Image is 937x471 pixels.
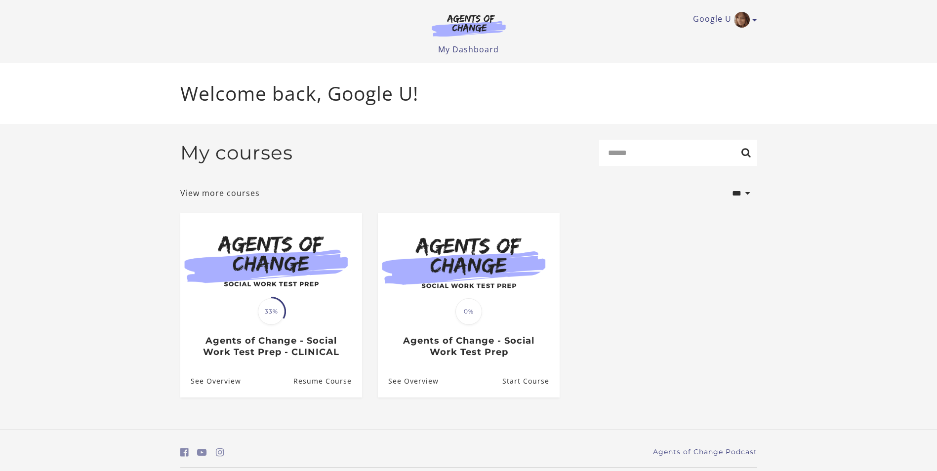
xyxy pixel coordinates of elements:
a: My Dashboard [438,44,499,55]
h3: Agents of Change - Social Work Test Prep [388,335,549,357]
a: Agents of Change - Social Work Test Prep: Resume Course [502,365,559,397]
i: https://www.youtube.com/c/AgentsofChangeTestPrepbyMeaganMitchell (Open in a new window) [197,448,207,457]
a: https://www.facebook.com/groups/aswbtestprep (Open in a new window) [180,445,189,460]
a: Agents of Change Podcast [653,447,757,457]
i: https://www.facebook.com/groups/aswbtestprep (Open in a new window) [180,448,189,457]
img: Agents of Change Logo [421,14,516,37]
a: https://www.instagram.com/agentsofchangeprep/ (Open in a new window) [216,445,224,460]
span: 33% [258,298,285,325]
a: https://www.youtube.com/c/AgentsofChangeTestPrepbyMeaganMitchell (Open in a new window) [197,445,207,460]
a: Agents of Change - Social Work Test Prep - CLINICAL: Resume Course [293,365,362,397]
h3: Agents of Change - Social Work Test Prep - CLINICAL [191,335,351,357]
a: Toggle menu [693,12,752,28]
a: Agents of Change - Social Work Test Prep - CLINICAL: See Overview [180,365,241,397]
a: View more courses [180,187,260,199]
i: https://www.instagram.com/agentsofchangeprep/ (Open in a new window) [216,448,224,457]
a: Agents of Change - Social Work Test Prep: See Overview [378,365,439,397]
h2: My courses [180,141,293,164]
span: 0% [455,298,482,325]
p: Welcome back, Google U! [180,79,757,108]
